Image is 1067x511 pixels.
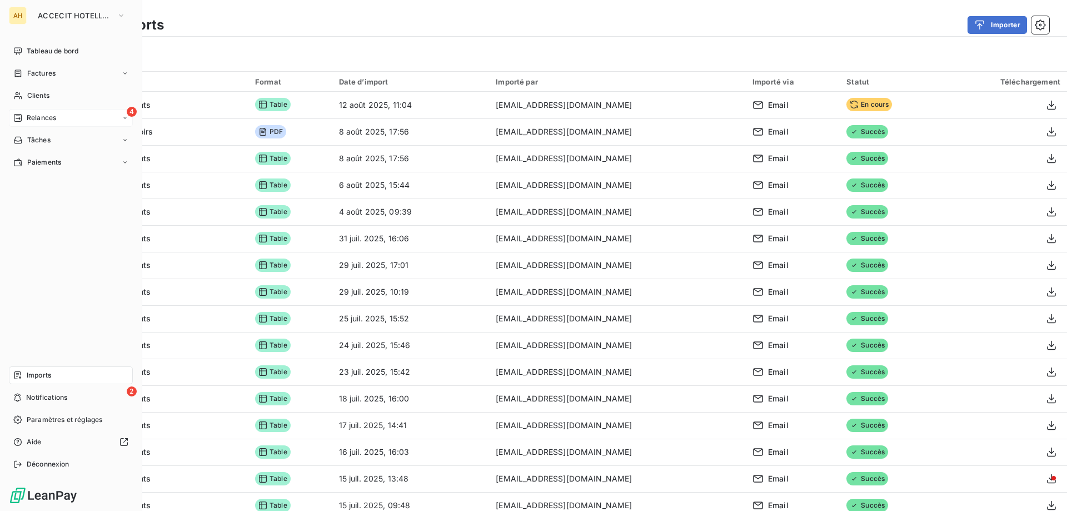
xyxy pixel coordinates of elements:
[489,465,746,492] td: [EMAIL_ADDRESS][DOMAIN_NAME]
[1029,473,1056,500] iframe: Intercom live chat
[27,459,69,469] span: Déconnexion
[489,385,746,412] td: [EMAIL_ADDRESS][DOMAIN_NAME]
[846,419,888,432] span: Succès
[768,500,789,511] span: Email
[846,232,888,245] span: Succès
[489,439,746,465] td: [EMAIL_ADDRESS][DOMAIN_NAME]
[9,131,133,149] a: Tâches
[27,113,56,123] span: Relances
[332,439,490,465] td: 16 juil. 2025, 16:03
[768,180,789,191] span: Email
[768,420,789,431] span: Email
[27,415,102,425] span: Paramètres et réglages
[489,332,746,359] td: [EMAIL_ADDRESS][DOMAIN_NAME]
[255,152,291,165] span: Table
[255,259,291,272] span: Table
[768,286,789,297] span: Email
[768,126,789,137] span: Email
[489,199,746,225] td: [EMAIL_ADDRESS][DOMAIN_NAME]
[27,157,61,167] span: Paiements
[255,365,291,379] span: Table
[846,178,888,192] span: Succès
[332,145,490,172] td: 8 août 2025, 17:56
[768,340,789,351] span: Email
[255,445,291,459] span: Table
[489,145,746,172] td: [EMAIL_ADDRESS][DOMAIN_NAME]
[9,487,78,504] img: Logo LeanPay
[846,472,888,485] span: Succès
[489,412,746,439] td: [EMAIL_ADDRESS][DOMAIN_NAME]
[27,370,51,380] span: Imports
[768,313,789,324] span: Email
[332,305,490,332] td: 25 juil. 2025, 15:52
[846,205,888,219] span: Succès
[332,199,490,225] td: 4 août 2025, 09:39
[332,118,490,145] td: 8 août 2025, 17:56
[489,252,746,279] td: [EMAIL_ADDRESS][DOMAIN_NAME]
[846,365,888,379] span: Succès
[27,437,42,447] span: Aide
[332,385,490,412] td: 18 juil. 2025, 16:00
[846,392,888,405] span: Succès
[768,233,789,244] span: Email
[948,77,1060,86] div: Téléchargement
[846,339,888,352] span: Succès
[255,98,291,111] span: Table
[332,465,490,492] td: 15 juil. 2025, 13:48
[846,98,892,111] span: En cours
[489,225,746,252] td: [EMAIL_ADDRESS][DOMAIN_NAME]
[332,359,490,385] td: 23 juil. 2025, 15:42
[768,206,789,217] span: Email
[968,16,1027,34] button: Importer
[38,11,112,20] span: ACCECIT HOTELLERIE
[27,91,49,101] span: Clients
[332,92,490,118] td: 12 août 2025, 11:04
[9,366,133,384] a: Imports
[846,259,888,272] span: Succès
[768,260,789,271] span: Email
[768,366,789,378] span: Email
[9,87,133,105] a: Clients
[332,279,490,305] td: 29 juil. 2025, 10:19
[489,92,746,118] td: [EMAIL_ADDRESS][DOMAIN_NAME]
[9,411,133,429] a: Paramètres et réglages
[489,279,746,305] td: [EMAIL_ADDRESS][DOMAIN_NAME]
[846,125,888,138] span: Succès
[9,42,133,60] a: Tableau de bord
[489,118,746,145] td: [EMAIL_ADDRESS][DOMAIN_NAME]
[332,225,490,252] td: 31 juil. 2025, 16:06
[846,285,888,299] span: Succès
[489,172,746,199] td: [EMAIL_ADDRESS][DOMAIN_NAME]
[332,252,490,279] td: 29 juil. 2025, 17:01
[9,7,27,24] div: AH
[9,153,133,171] a: Paiements
[255,472,291,485] span: Table
[27,135,51,145] span: Tâches
[768,473,789,484] span: Email
[27,68,56,78] span: Factures
[846,312,888,325] span: Succès
[255,125,286,138] span: PDF
[768,393,789,404] span: Email
[255,77,326,86] div: Format
[9,433,133,451] a: Aide
[489,359,746,385] td: [EMAIL_ADDRESS][DOMAIN_NAME]
[846,445,888,459] span: Succès
[26,393,67,403] span: Notifications
[127,386,137,396] span: 2
[255,419,291,432] span: Table
[255,205,291,219] span: Table
[53,77,242,87] div: Import
[255,392,291,405] span: Table
[255,178,291,192] span: Table
[255,232,291,245] span: Table
[9,109,133,127] a: 4Relances
[752,77,833,86] div: Importé via
[768,100,789,111] span: Email
[846,77,934,86] div: Statut
[768,153,789,164] span: Email
[255,312,291,325] span: Table
[9,65,133,82] a: Factures
[496,77,739,86] div: Importé par
[332,332,490,359] td: 24 juil. 2025, 15:46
